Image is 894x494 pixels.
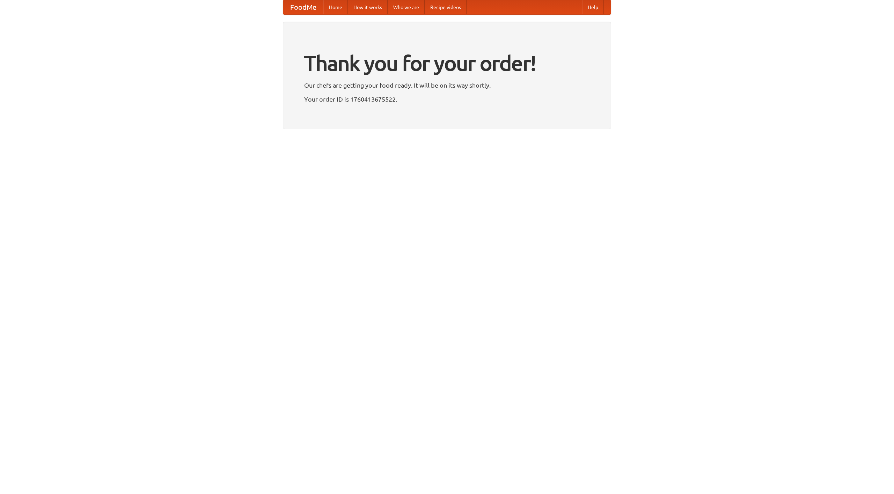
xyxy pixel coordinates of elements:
p: Your order ID is 1760413675522. [304,94,590,104]
h1: Thank you for your order! [304,46,590,80]
a: FoodMe [283,0,323,14]
a: Recipe videos [425,0,467,14]
a: Help [582,0,604,14]
a: Who we are [388,0,425,14]
a: How it works [348,0,388,14]
a: Home [323,0,348,14]
p: Our chefs are getting your food ready. It will be on its way shortly. [304,80,590,90]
